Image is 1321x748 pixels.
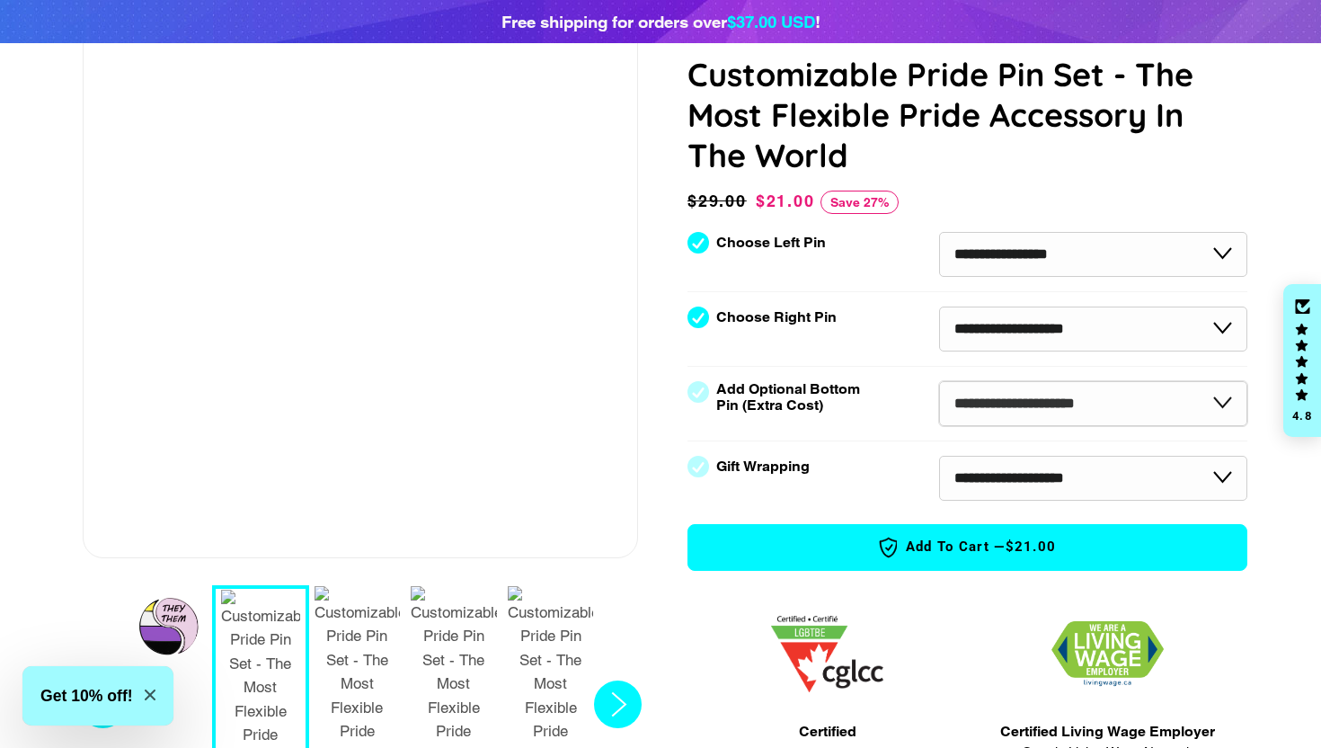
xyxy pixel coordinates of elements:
img: 1705457225.png [771,616,883,692]
span: Save 27% [820,191,899,214]
span: $21.00 [1006,538,1057,557]
span: Add to Cart — [715,536,1219,559]
img: 1706832627.png [1051,621,1164,687]
h1: Customizable Pride Pin Set - The Most Flexible Pride Accessory In The World [687,54,1247,175]
div: Click to open Judge.me floating reviews tab [1283,284,1321,437]
span: $21.00 [756,191,815,210]
label: Choose Left Pin [716,235,826,251]
button: 1 / 7 [128,585,212,670]
button: Add to Cart —$21.00 [687,524,1247,571]
span: $37.00 USD [727,12,815,31]
label: Gift Wrapping [716,459,810,475]
label: Add Optional Bottom Pin (Extra Cost) [716,381,867,414]
span: Certified Living Wage Employer [1000,721,1215,743]
label: Choose Right Pin [716,309,837,325]
span: $29.00 [687,189,751,214]
div: Free shipping for orders over ! [501,9,820,34]
div: 4.8 [1291,410,1313,422]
